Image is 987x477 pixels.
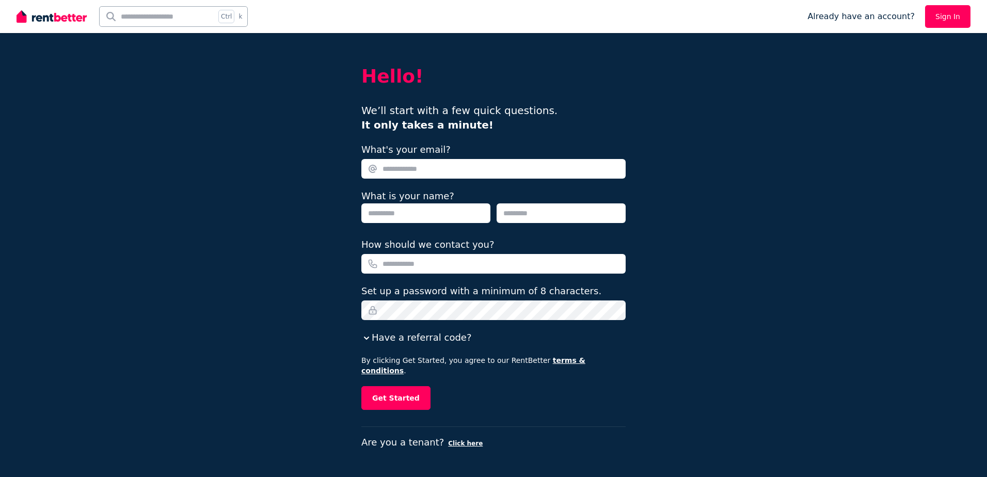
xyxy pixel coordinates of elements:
button: Have a referral code? [361,330,471,345]
span: We’ll start with a few quick questions. [361,104,558,131]
p: Are you a tenant? [361,435,626,450]
a: Sign In [925,5,970,28]
label: How should we contact you? [361,237,495,252]
button: Get Started [361,386,431,410]
label: What is your name? [361,190,454,201]
span: k [238,12,242,21]
label: What's your email? [361,142,451,157]
p: By clicking Get Started, you agree to our RentBetter . [361,355,626,376]
span: Already have an account? [807,10,915,23]
button: Click here [448,439,483,448]
label: Set up a password with a minimum of 8 characters. [361,284,601,298]
span: Ctrl [218,10,234,23]
b: It only takes a minute! [361,119,494,131]
img: RentBetter [17,9,87,24]
h2: Hello! [361,66,626,87]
